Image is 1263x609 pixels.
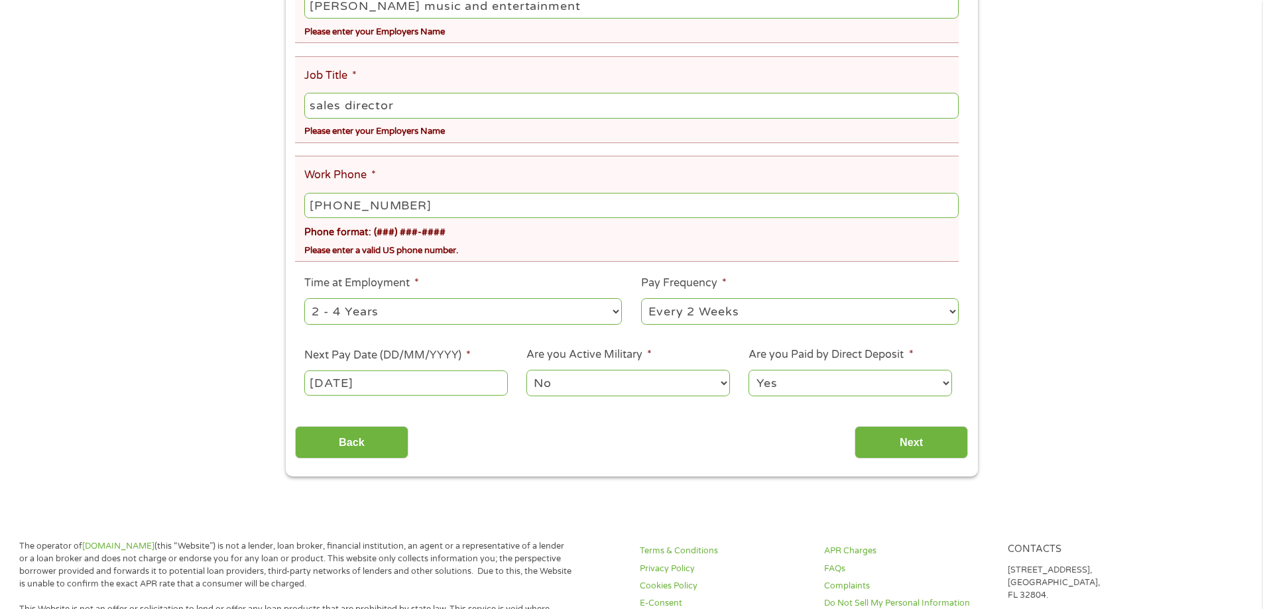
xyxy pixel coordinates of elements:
a: FAQs [824,563,992,575]
p: [STREET_ADDRESS], [GEOGRAPHIC_DATA], FL 32804. [1008,564,1176,602]
label: Are you Paid by Direct Deposit [749,348,913,362]
a: Complaints [824,580,992,592]
label: Pay Frequency [641,276,727,290]
a: [DOMAIN_NAME] [82,541,154,551]
a: Terms & Conditions [640,545,808,557]
label: Are you Active Military [526,348,652,362]
div: Please enter your Employers Name [304,21,958,38]
input: Back [295,426,408,459]
label: Time at Employment [304,276,419,290]
a: Cookies Policy [640,580,808,592]
input: (231) 754-4010 [304,193,958,218]
div: Please enter a valid US phone number. [304,240,958,258]
label: Next Pay Date (DD/MM/YYYY) [304,349,471,362]
div: Phone format: (###) ###-#### [304,221,958,240]
input: Next [855,426,968,459]
label: Work Phone [304,168,376,182]
a: APR Charges [824,545,992,557]
h4: Contacts [1008,543,1176,556]
input: Cashier [304,93,958,118]
div: Please enter your Employers Name [304,121,958,138]
a: Privacy Policy [640,563,808,575]
input: ---Click Here for Calendar --- [304,370,507,396]
p: The operator of (this “Website”) is not a lender, loan broker, financial institution, an agent or... [19,540,572,590]
label: Job Title [304,69,357,83]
